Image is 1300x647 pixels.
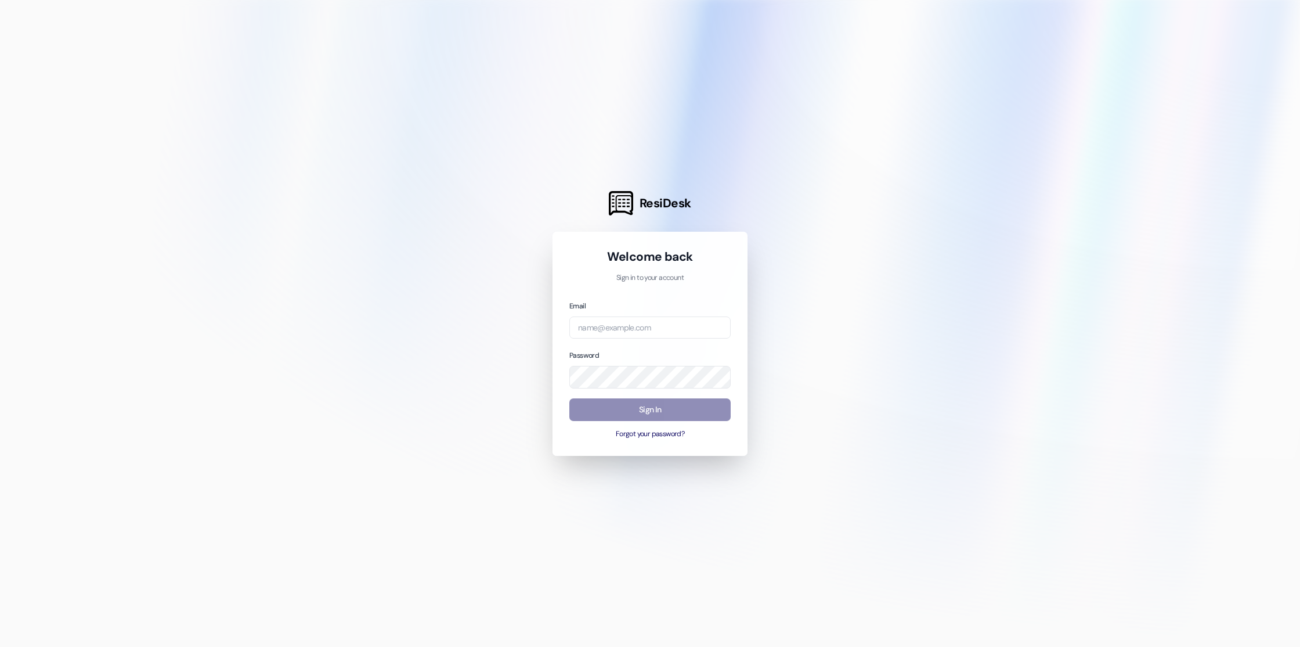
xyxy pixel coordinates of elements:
h1: Welcome back [569,249,731,265]
label: Email [569,301,586,311]
button: Sign In [569,398,731,421]
p: Sign in to your account [569,273,731,283]
img: ResiDesk Logo [609,191,633,215]
input: name@example.com [569,317,731,339]
button: Forgot your password? [569,429,731,440]
span: ResiDesk [640,195,691,211]
label: Password [569,351,599,360]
